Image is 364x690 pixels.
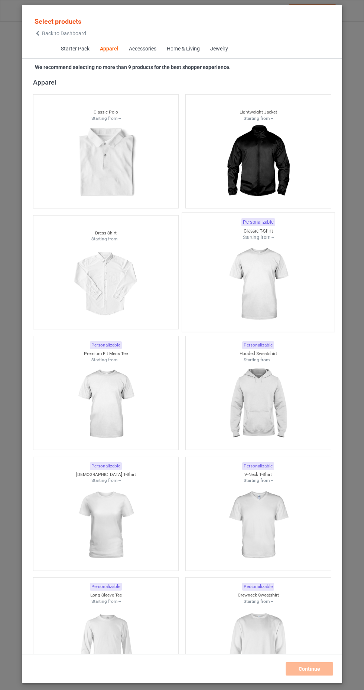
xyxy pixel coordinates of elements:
[223,241,293,328] img: regular.jpg
[33,477,179,484] div: Starting from --
[90,462,122,470] div: Personalizable
[90,583,122,591] div: Personalizable
[186,471,331,478] div: V-Neck T-Shirt
[72,484,139,567] img: regular.jpg
[182,228,334,234] div: Classic T-Shirt
[242,462,274,470] div: Personalizable
[72,363,139,446] img: regular.jpg
[72,242,139,325] img: regular.jpg
[225,363,291,446] img: regular.jpg
[129,45,156,53] div: Accessories
[186,109,331,115] div: Lightweight Jacket
[241,218,275,226] div: Personalizable
[186,351,331,357] div: Hooded Sweatshirt
[225,121,291,204] img: regular.jpg
[90,341,122,349] div: Personalizable
[186,477,331,484] div: Starting from --
[72,604,139,687] img: regular.jpg
[186,598,331,605] div: Starting from --
[33,236,179,242] div: Starting from --
[166,45,199,53] div: Home & Living
[33,471,179,478] div: [DEMOGRAPHIC_DATA] T-Shirt
[42,30,86,36] span: Back to Dashboard
[33,78,335,86] div: Apparel
[242,583,274,591] div: Personalizable
[33,109,179,115] div: Classic Polo
[186,592,331,598] div: Crewneck Sweatshirt
[35,17,81,25] span: Select products
[35,64,231,70] strong: We recommend selecting no more than 9 products for the best shopper experience.
[33,351,179,357] div: Premium Fit Mens Tee
[186,115,331,122] div: Starting from --
[55,40,94,58] span: Starter Pack
[225,604,291,687] img: regular.jpg
[186,357,331,363] div: Starting from --
[33,598,179,605] div: Starting from --
[210,45,228,53] div: Jewelry
[225,484,291,567] img: regular.jpg
[72,121,139,204] img: regular.jpg
[100,45,118,53] div: Apparel
[242,341,274,349] div: Personalizable
[182,234,334,240] div: Starting from --
[33,230,179,236] div: Dress Shirt
[33,357,179,363] div: Starting from --
[33,115,179,122] div: Starting from --
[33,592,179,598] div: Long Sleeve Tee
